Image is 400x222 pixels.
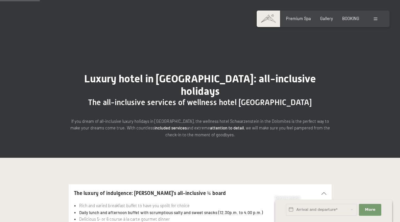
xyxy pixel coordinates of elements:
[84,72,316,97] span: Luxury hotel in [GEOGRAPHIC_DATA]: all-inclusive holidays
[69,118,332,138] p: If you dream of all-inclusive luxury holidays in [GEOGRAPHIC_DATA], the wellness hotel Schwarzens...
[210,125,244,130] strong: attention to detail
[359,204,381,216] button: More
[320,16,333,21] a: Gallery
[365,207,375,212] span: More
[275,196,300,200] span: Express request
[79,210,263,215] strong: Daily lunch and afternoon buffet with scrumptious salty and sweet snacks (12.30p.m. to 4.00 p.m.)
[74,190,226,196] span: The luxury of indulgence: [PERSON_NAME]'s all-inclusive ¾ board
[154,125,187,130] strong: included services
[286,16,311,21] a: Premium Spa
[342,16,359,21] a: BOOKING
[79,202,326,209] li: Rich and varied breakfast buffet to have you spoilt for choice
[88,98,312,107] span: The all-inclusive services of wellness hotel [GEOGRAPHIC_DATA]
